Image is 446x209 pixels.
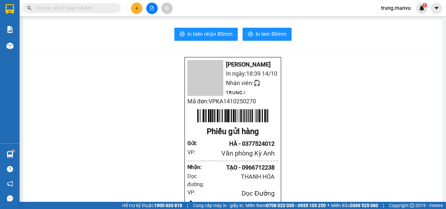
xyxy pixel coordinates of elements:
[423,3,426,7] span: 1
[161,3,173,14] button: aim
[383,202,384,209] span: |
[180,31,185,37] span: printer
[187,60,278,69] li: [PERSON_NAME]
[36,5,113,12] input: Tìm tên, số ĐT hoặc mã đơn
[422,3,427,7] sup: 1
[12,150,14,152] sup: 1
[122,202,182,209] span: Hỗ trợ kỹ thuật:
[187,172,210,188] div: Dọc đường:
[165,6,169,10] span: aim
[327,204,329,207] span: ⚪️
[135,6,139,10] span: plus
[187,69,278,78] li: In ngày: 18:39 14/10
[6,4,14,14] img: logo-vxr
[187,200,192,205] span: phone
[174,28,238,41] button: printerIn biên nhận 80mm
[246,202,326,209] span: Miền Nam
[7,151,13,158] img: warehouse-icon
[199,139,275,148] div: HÀ - 0377524012
[193,202,244,209] span: Cung cấp máy in - giấy in:
[199,148,275,158] div: Văn phòng Kỳ Anh
[187,79,278,97] li: Nhân viên: 🎧ྀིтʀuɴԍ♪
[199,163,275,172] div: TẠO - 0966712238
[131,3,142,14] button: plus
[7,195,13,202] span: message
[210,172,274,181] div: THANH HÓA
[187,97,278,106] li: Mã đơn: VPKA1410250270
[187,188,199,197] div: VP:
[199,188,275,199] div: Dọc Đường
[150,6,154,10] span: file-add
[419,5,425,11] img: icon-new-feature
[431,3,442,14] button: caret-down
[434,5,439,11] span: caret-down
[154,203,182,208] strong: 1900 633 818
[331,202,378,209] span: Miền Bắc
[7,42,13,49] img: warehouse-icon
[7,26,13,33] img: solution-icon
[243,28,292,41] button: printerIn tem 80mm
[7,166,13,172] span: question-circle
[7,181,13,187] span: notification
[266,203,326,208] strong: 0708 023 035 - 0935 103 250
[376,4,416,12] span: trung.manvu
[27,6,32,10] span: search
[350,203,378,208] strong: 0369 525 060
[187,163,199,171] div: Nhận :
[248,31,253,37] span: printer
[146,3,158,14] button: file-add
[187,148,199,157] div: VP:
[187,202,188,209] span: |
[187,30,232,38] span: In biên nhận 80mm
[410,203,414,208] span: copyright
[187,126,278,138] div: Phiếu gửi hàng
[187,139,199,147] div: Gửi :
[256,30,286,38] span: In tem 80mm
